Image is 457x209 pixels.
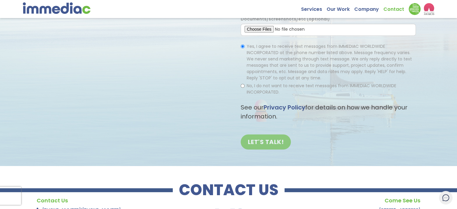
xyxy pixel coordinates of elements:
[409,3,421,15] img: Down
[264,103,305,112] a: Privacy Policy
[247,43,412,81] span: Yes, I agree to receive text messages from IMMEDIAC WORLDWIDE INCORPORATED at the phone number li...
[241,103,416,121] p: See our for details on how we handle your information.
[241,45,245,48] input: Yes, I agree to receive text messages from IMMEDIAC WORLDWIDE INCORPORATED at the phone number li...
[424,3,434,15] img: logo2_wea_nobg.webp
[241,16,330,22] label: Documents/screenshots/etc (optional)
[327,3,354,12] a: Our Work
[383,3,409,12] a: Contact
[241,84,245,88] input: No, I do not want to receive text messages from IMMEDIAC WORLDWIDE INCORPORATED.
[37,196,192,205] h4: Contact Us
[23,2,90,14] img: immediac
[301,3,327,12] a: Services
[173,184,285,196] h2: CONTACT US
[241,134,291,149] input: LET'S TALK!
[247,83,396,95] span: No, I do not want to receive text messages from IMMEDIAC WORLDWIDE INCORPORATED.
[265,196,420,205] h4: Come See Us
[354,3,383,12] a: Company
